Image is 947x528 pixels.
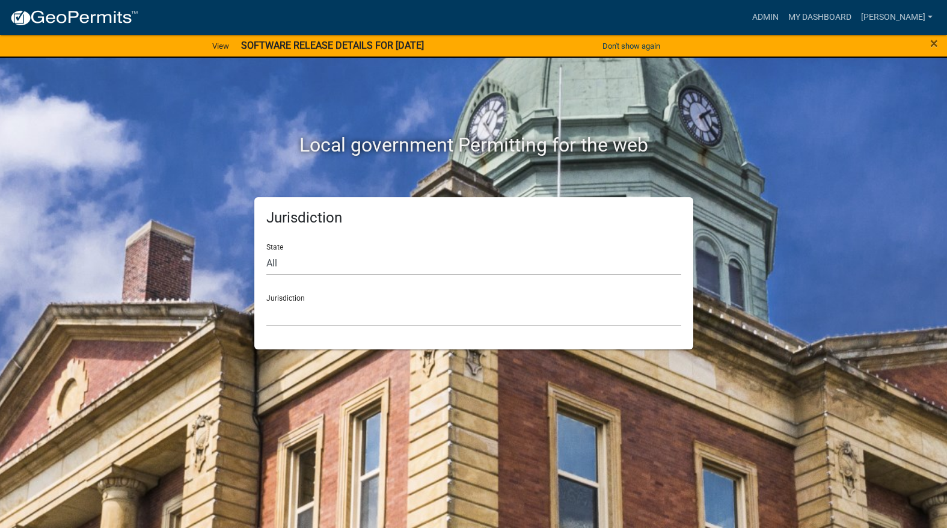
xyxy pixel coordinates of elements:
[930,35,938,52] span: ×
[856,6,937,29] a: [PERSON_NAME]
[930,36,938,51] button: Close
[207,36,234,56] a: View
[598,36,665,56] button: Don't show again
[783,6,856,29] a: My Dashboard
[241,40,424,51] strong: SOFTWARE RELEASE DETAILS FOR [DATE]
[140,134,808,156] h2: Local government Permitting for the web
[266,209,681,227] h5: Jurisdiction
[747,6,783,29] a: Admin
